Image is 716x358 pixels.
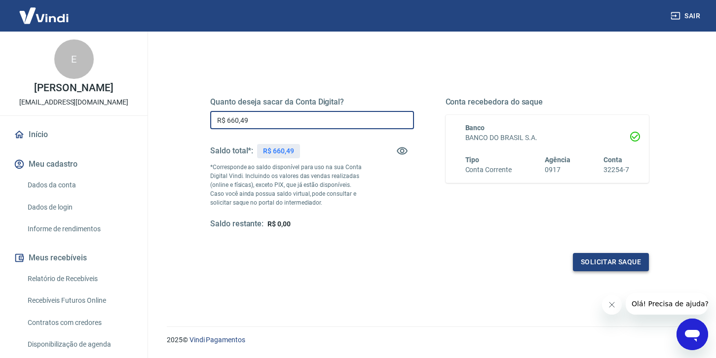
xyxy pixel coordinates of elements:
[573,253,649,271] button: Solicitar saque
[24,269,136,289] a: Relatório de Recebíveis
[545,156,570,164] span: Agência
[24,290,136,311] a: Recebíveis Futuros Online
[12,247,136,269] button: Meus recebíveis
[24,313,136,333] a: Contratos com credores
[267,220,291,228] span: R$ 0,00
[12,0,76,31] img: Vindi
[210,163,363,207] p: *Corresponde ao saldo disponível para uso na sua Conta Digital Vindi. Incluindo os valores das ve...
[210,219,264,229] h5: Saldo restante:
[603,156,622,164] span: Conta
[465,124,485,132] span: Banco
[34,83,113,93] p: [PERSON_NAME]
[6,7,83,15] span: Olá! Precisa de ajuda?
[545,165,570,175] h6: 0917
[24,219,136,239] a: Informe de rendimentos
[465,165,512,175] h6: Conta Corrente
[626,293,708,315] iframe: Mensagem da empresa
[446,97,649,107] h5: Conta recebedora do saque
[54,39,94,79] div: E
[465,133,630,143] h6: BANCO DO BRASIL S.A.
[677,319,708,350] iframe: Botão para abrir a janela de mensagens
[669,7,704,25] button: Sair
[465,156,480,164] span: Tipo
[210,97,414,107] h5: Quanto deseja sacar da Conta Digital?
[12,153,136,175] button: Meu cadastro
[24,197,136,217] a: Dados de login
[602,295,622,315] iframe: Fechar mensagem
[167,335,692,345] p: 2025 ©
[189,336,245,344] a: Vindi Pagamentos
[19,97,128,107] p: [EMAIL_ADDRESS][DOMAIN_NAME]
[24,334,136,355] a: Disponibilização de agenda
[24,175,136,195] a: Dados da conta
[210,146,253,156] h5: Saldo total*:
[263,146,294,156] p: R$ 660,49
[603,165,629,175] h6: 32254-7
[12,124,136,145] a: Início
